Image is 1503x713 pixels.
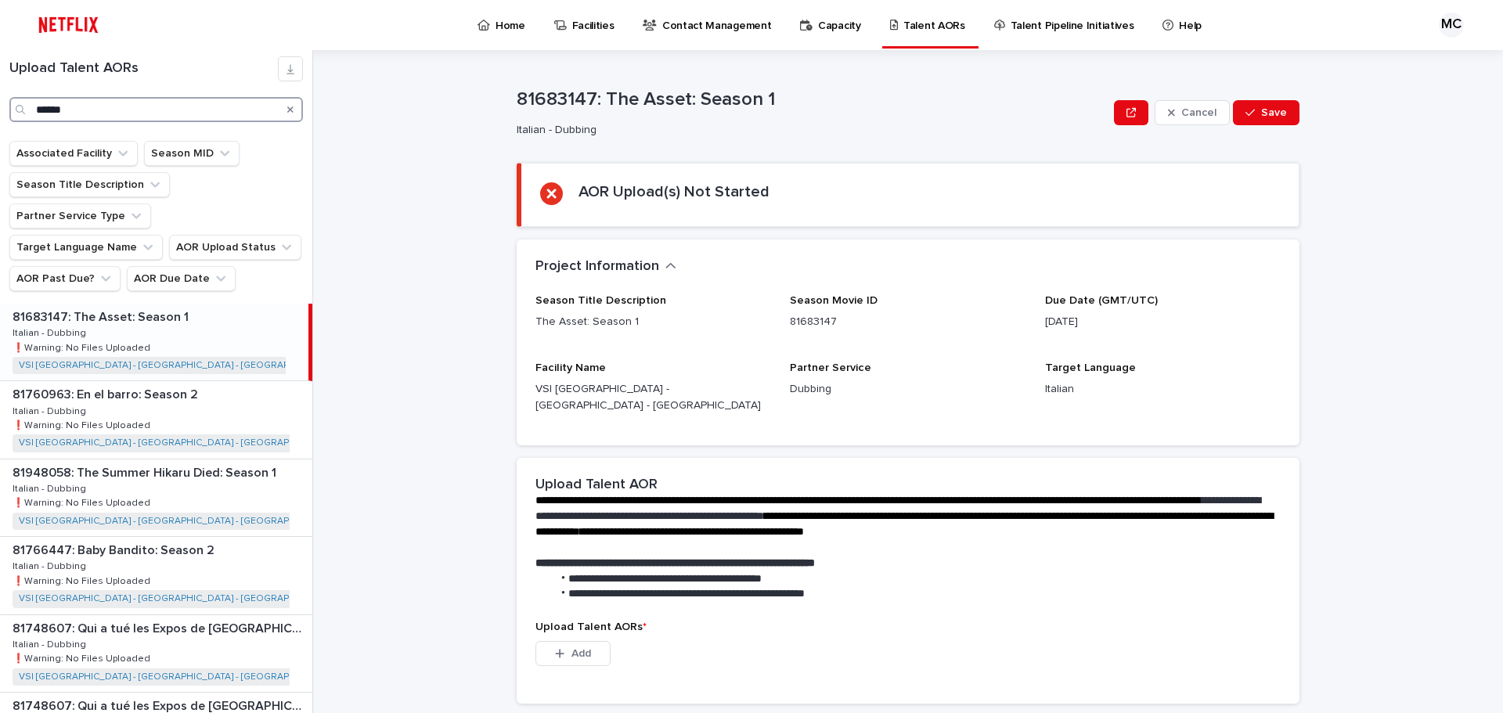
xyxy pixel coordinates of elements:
[790,314,1025,330] p: 81683147
[535,381,771,414] p: VSI [GEOGRAPHIC_DATA] - [GEOGRAPHIC_DATA] - [GEOGRAPHIC_DATA]
[13,463,279,481] p: 81948058: The Summer Hikaru Died: Season 1
[13,618,309,636] p: 81748607: Qui a tué les Expos de Montréal? (Who Killed the Montreal Expos?)
[144,141,240,166] button: Season MID
[19,672,336,682] a: VSI [GEOGRAPHIC_DATA] - [GEOGRAPHIC_DATA] - [GEOGRAPHIC_DATA]
[535,362,606,373] span: Facility Name
[517,88,1108,111] p: 81683147: The Asset: Season 1
[535,621,647,632] span: Upload Talent AORs
[9,235,163,260] button: Target Language Name
[790,381,1025,398] p: Dubbing
[535,258,676,275] button: Project Information
[1181,107,1216,118] span: Cancel
[517,124,1101,137] p: Italian - Dubbing
[13,540,218,558] p: 81766447: Baby Bandito: Season 2
[9,97,303,122] input: Search
[169,235,301,260] button: AOR Upload Status
[1045,314,1281,330] p: [DATE]
[127,266,236,291] button: AOR Due Date
[535,258,659,275] h2: Project Information
[13,636,89,650] p: Italian - Dubbing
[13,558,89,572] p: Italian - Dubbing
[13,495,153,509] p: ❗️Warning: No Files Uploaded
[13,417,153,431] p: ❗️Warning: No Files Uploaded
[535,477,658,494] h2: Upload Talent AOR
[31,9,106,41] img: ifQbXi3ZQGMSEF7WDB7W
[19,516,336,527] a: VSI [GEOGRAPHIC_DATA] - [GEOGRAPHIC_DATA] - [GEOGRAPHIC_DATA]
[9,203,151,229] button: Partner Service Type
[535,295,666,306] span: Season Title Description
[535,314,771,330] p: The Asset: Season 1
[13,325,89,339] p: Italian - Dubbing
[13,481,89,495] p: Italian - Dubbing
[9,172,170,197] button: Season Title Description
[13,307,192,325] p: 81683147: The Asset: Season 1
[578,182,770,201] h2: AOR Upload(s) Not Started
[13,650,153,664] p: ❗️Warning: No Files Uploaded
[19,438,336,448] a: VSI [GEOGRAPHIC_DATA] - [GEOGRAPHIC_DATA] - [GEOGRAPHIC_DATA]
[19,360,336,371] a: VSI [GEOGRAPHIC_DATA] - [GEOGRAPHIC_DATA] - [GEOGRAPHIC_DATA]
[13,384,201,402] p: 81760963: En el barro: Season 2
[571,648,591,659] span: Add
[13,340,153,354] p: ❗️Warning: No Files Uploaded
[1045,295,1158,306] span: Due Date (GMT/UTC)
[9,141,138,166] button: Associated Facility
[13,573,153,587] p: ❗️Warning: No Files Uploaded
[1439,13,1464,38] div: MC
[1155,100,1230,125] button: Cancel
[1045,362,1136,373] span: Target Language
[19,593,336,604] a: VSI [GEOGRAPHIC_DATA] - [GEOGRAPHIC_DATA] - [GEOGRAPHIC_DATA]
[790,362,871,373] span: Partner Service
[535,641,611,666] button: Add
[1261,107,1287,118] span: Save
[9,60,278,77] h1: Upload Talent AORs
[13,403,89,417] p: Italian - Dubbing
[9,266,121,291] button: AOR Past Due?
[1233,100,1299,125] button: Save
[790,295,878,306] span: Season Movie ID
[1045,381,1281,398] p: Italian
